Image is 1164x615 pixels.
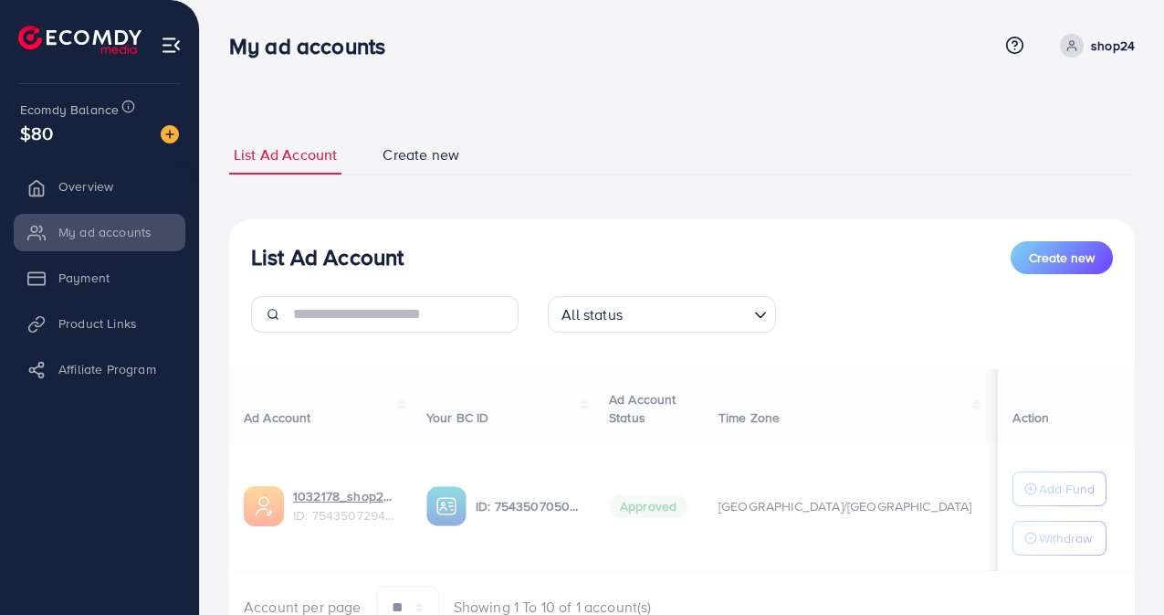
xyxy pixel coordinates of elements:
input: Search for option [628,298,747,328]
span: Create new [1029,249,1095,267]
h3: My ad accounts [229,33,400,59]
span: Create new [383,144,459,165]
img: logo [18,26,142,54]
span: All status [558,302,626,328]
button: Create new [1011,241,1113,274]
span: $80 [20,120,53,146]
span: List Ad Account [234,144,337,165]
div: Search for option [548,296,776,333]
h3: List Ad Account [251,244,404,270]
p: shop24 [1091,35,1135,57]
img: menu [161,35,182,56]
img: image [161,125,179,143]
a: shop24 [1053,34,1135,58]
span: Ecomdy Balance [20,101,119,119]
